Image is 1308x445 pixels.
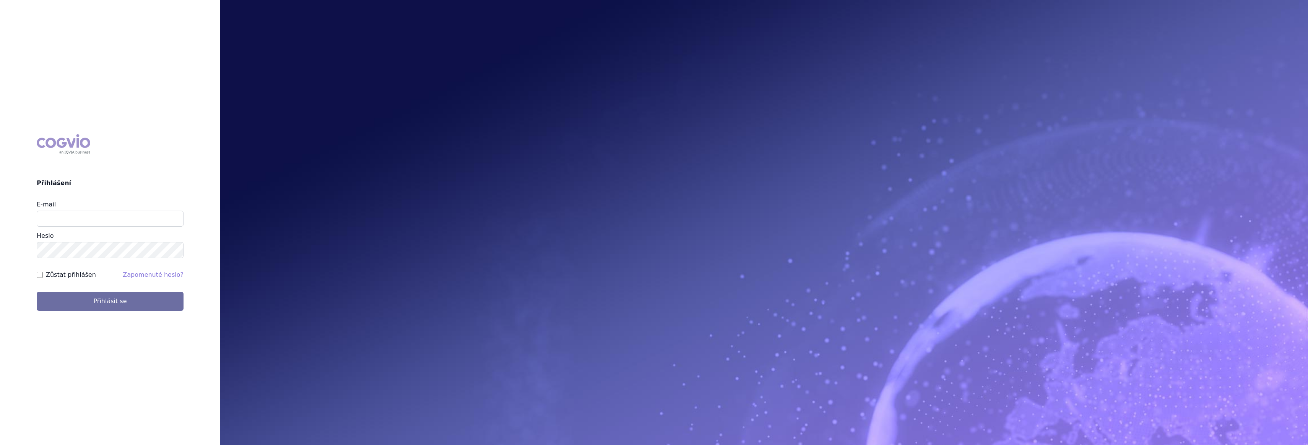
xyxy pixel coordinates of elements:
[37,201,56,208] label: E-mail
[123,271,184,278] a: Zapomenuté heslo?
[37,134,90,154] div: COGVIO
[37,232,54,239] label: Heslo
[37,292,184,311] button: Přihlásit se
[46,270,96,279] label: Zůstat přihlášen
[37,179,184,188] h2: Přihlášení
